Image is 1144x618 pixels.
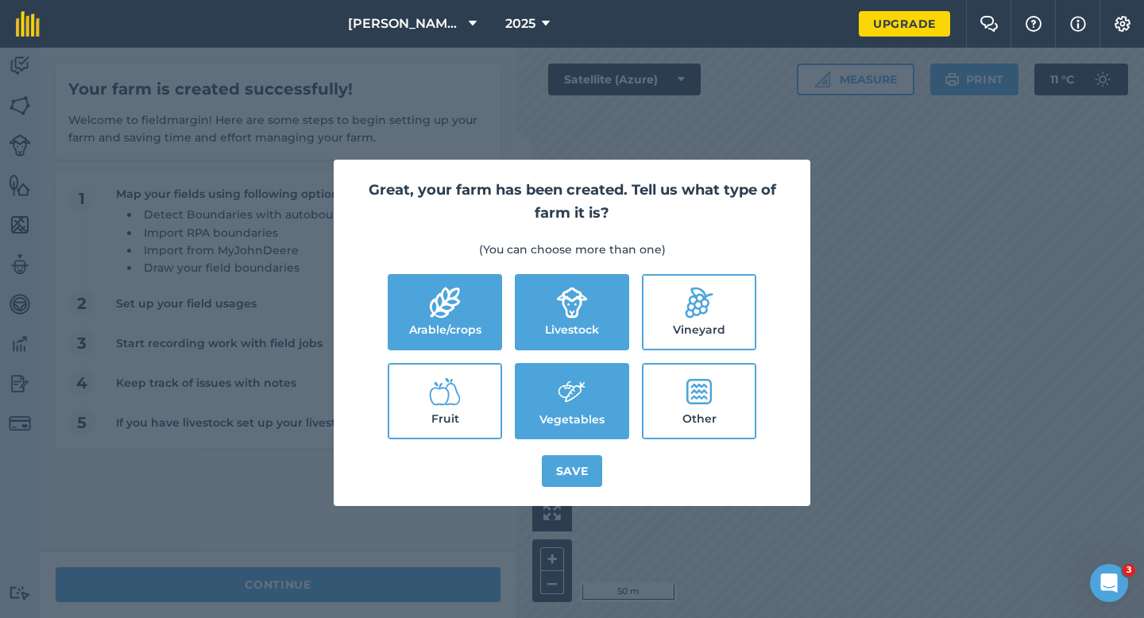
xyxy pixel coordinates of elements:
span: 3 [1123,564,1135,577]
img: A cog icon [1113,16,1132,32]
h2: Great, your farm has been created. Tell us what type of farm it is? [353,179,791,225]
label: Livestock [516,276,628,349]
iframe: Intercom live chat [1090,564,1128,602]
span: 2025 [505,14,535,33]
img: A question mark icon [1024,16,1043,32]
span: [PERSON_NAME] Farming Partnership [348,14,462,33]
img: svg+xml;base64,PHN2ZyB4bWxucz0iaHR0cDovL3d3dy53My5vcmcvMjAwMC9zdmciIHdpZHRoPSIxNyIgaGVpZ2h0PSIxNy... [1070,14,1086,33]
label: Other [643,365,755,438]
label: Arable/crops [389,276,500,349]
a: Upgrade [859,11,950,37]
label: Vegetables [516,365,628,438]
p: (You can choose more than one) [353,241,791,258]
img: Two speech bubbles overlapping with the left bubble in the forefront [980,16,999,32]
label: Fruit [389,365,500,438]
button: Save [542,455,603,487]
label: Vineyard [643,276,755,349]
img: fieldmargin Logo [16,11,40,37]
